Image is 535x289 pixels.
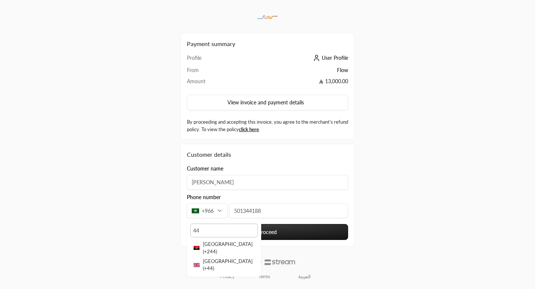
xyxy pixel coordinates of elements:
[257,7,278,27] img: Company Logo
[294,271,315,283] a: العربية
[187,194,221,201] span: Phone number
[187,54,241,66] td: Profile
[259,274,270,280] a: Terms
[187,39,348,48] h2: Payment summary
[241,78,348,89] td: 13,000.00
[187,95,348,110] button: View invoice and payment details
[187,78,241,89] td: Amount
[187,66,241,78] td: From
[187,175,348,190] input: Customer name
[187,165,223,172] span: Customer name
[322,55,348,61] span: User Profile
[190,257,258,274] li: [GEOGRAPHIC_DATA] ( +44 )
[187,118,348,133] label: By proceeding and accepting this invoice, you agree to the merchant’s refund policy. To view the ...
[187,203,228,218] div: +966
[239,126,259,132] a: click here
[220,274,234,280] a: Privacy
[190,224,258,237] input: Search
[229,203,348,218] input: Phone number
[187,224,348,240] button: Proceed
[311,55,348,61] a: User Profile
[241,66,348,78] td: Flow
[187,150,348,159] div: Customer details
[190,240,258,257] li: [GEOGRAPHIC_DATA] ( +244 )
